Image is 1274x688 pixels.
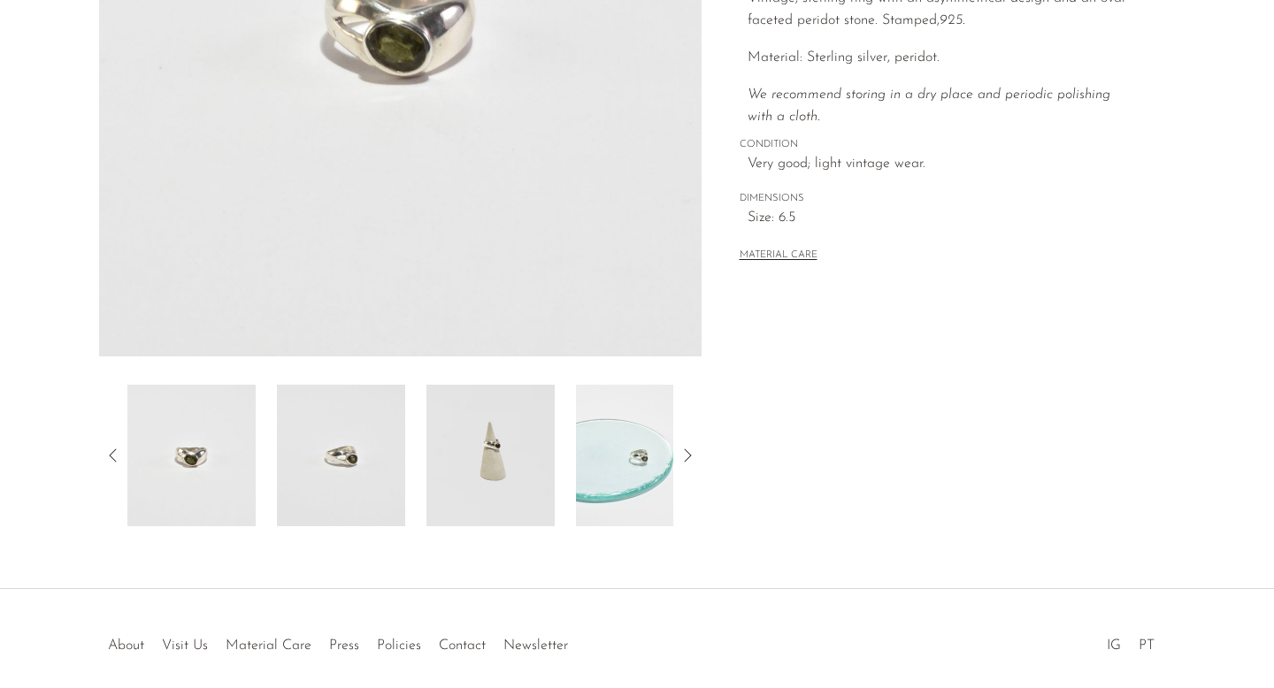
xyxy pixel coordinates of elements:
[329,638,359,653] a: Press
[748,47,1138,70] p: Material: Sterling silver, peridot.
[1107,638,1121,653] a: IG
[576,385,704,526] img: Asymmetrical Peridot Ring
[226,638,311,653] a: Material Care
[740,137,1138,153] span: CONDITION
[439,638,486,653] a: Contact
[748,88,1110,125] i: We recommend storing in a dry place and periodic polishing with a cloth.
[162,638,208,653] a: Visit Us
[740,249,817,263] button: MATERIAL CARE
[748,153,1138,176] span: Very good; light vintage wear.
[1139,638,1155,653] a: PT
[1098,624,1163,658] ul: Social Medias
[748,207,1138,230] span: Size: 6.5
[99,624,577,658] ul: Quick links
[740,191,1138,207] span: DIMENSIONS
[377,638,421,653] a: Policies
[277,385,405,526] img: Asymmetrical Peridot Ring
[940,13,965,27] em: 925.
[426,385,555,526] img: Asymmetrical Peridot Ring
[127,385,256,526] img: Asymmetrical Peridot Ring
[108,638,144,653] a: About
